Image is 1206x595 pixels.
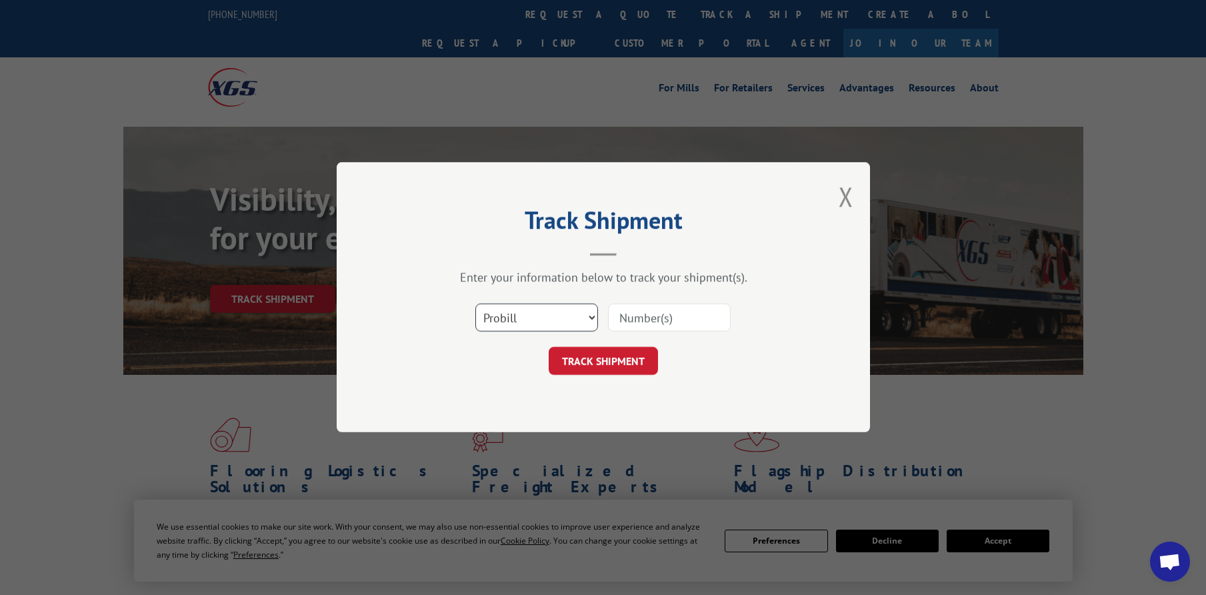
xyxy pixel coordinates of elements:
button: TRACK SHIPMENT [549,348,658,376]
a: Open chat [1150,542,1190,582]
h2: Track Shipment [403,211,803,236]
button: Close modal [839,179,853,214]
div: Enter your information below to track your shipment(s). [403,270,803,285]
input: Number(s) [608,304,731,332]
